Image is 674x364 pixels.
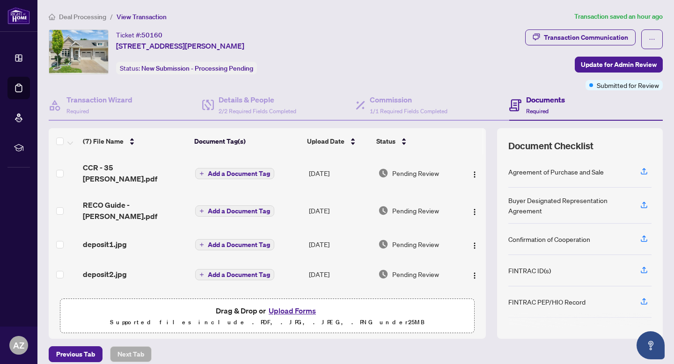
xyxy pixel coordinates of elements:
button: Add a Document Tag [195,205,274,217]
button: Add a Document Tag [195,168,274,179]
img: Logo [471,171,478,178]
div: Status: [116,62,257,74]
th: Document Tag(s) [190,128,303,154]
td: [DATE] [305,289,374,319]
span: Add a Document Tag [208,241,270,248]
button: Add a Document Tag [195,239,274,251]
span: (7) File Name [83,136,124,146]
span: [STREET_ADDRESS][PERSON_NAME] [116,40,244,51]
th: (7) File Name [79,128,191,154]
span: Document Checklist [508,139,593,153]
h4: Details & People [219,94,296,105]
span: Required [526,108,549,115]
span: Previous Tab [56,347,95,362]
img: Document Status [378,269,388,279]
span: Upload Date [307,136,344,146]
h4: Commission [370,94,447,105]
img: Logo [471,208,478,216]
td: [DATE] [305,192,374,229]
span: RECO Guide - [PERSON_NAME].pdf [83,199,188,222]
div: Buyer Designated Representation Agreement [508,195,629,216]
button: Add a Document Tag [195,269,274,281]
span: Pending Review [392,168,439,178]
div: FINTRAC PEP/HIO Record [508,297,586,307]
img: logo [7,7,30,24]
img: Document Status [378,239,388,249]
img: Logo [471,242,478,249]
span: Add a Document Tag [208,208,270,214]
button: Transaction Communication [525,29,636,45]
img: Document Status [378,205,388,216]
span: Add a Document Tag [208,271,270,278]
span: Pending Review [392,269,439,279]
span: Pending Review [392,239,439,249]
span: 2/2 Required Fields Completed [219,108,296,115]
button: Add a Document Tag [195,167,274,180]
span: Status [376,136,396,146]
span: Submitted for Review [597,80,659,90]
li: / [110,11,113,22]
button: Previous Tab [49,346,103,362]
button: Logo [467,166,482,181]
span: CCR - 35 [PERSON_NAME].pdf [83,162,188,184]
td: [DATE] [305,229,374,259]
span: plus [199,209,204,213]
th: Upload Date [303,128,372,154]
button: Logo [467,237,482,252]
span: home [49,14,55,20]
span: 50160 [141,31,162,39]
button: Upload Forms [266,305,319,317]
span: ellipsis [649,36,655,43]
button: Logo [467,203,482,218]
h4: Transaction Wizard [66,94,132,105]
td: [DATE] [305,259,374,289]
span: plus [199,242,204,247]
span: Drag & Drop or [216,305,319,317]
div: Transaction Communication [544,30,628,45]
button: Add a Document Tag [195,239,274,250]
div: Confirmation of Cooperation [508,234,590,244]
td: [DATE] [305,154,374,192]
span: Required [66,108,89,115]
button: Update for Admin Review [575,57,663,73]
img: Document Status [378,168,388,178]
span: plus [199,171,204,176]
div: Ticket #: [116,29,162,40]
span: deposit2.jpg [83,269,127,280]
span: Update for Admin Review [581,57,657,72]
img: Logo [471,272,478,279]
span: Add a Document Tag [208,170,270,177]
span: Pending Review [392,205,439,216]
span: AZ [13,339,24,352]
p: Supported files include .PDF, .JPG, .JPEG, .PNG under 25 MB [66,317,469,328]
img: IMG-X12305330_1.jpg [49,30,108,74]
div: FINTRAC ID(s) [508,265,551,276]
button: Add a Document Tag [195,269,274,280]
th: Status [373,128,459,154]
span: deposit1.jpg [83,239,127,250]
h4: Documents [526,94,565,105]
article: Transaction saved an hour ago [574,11,663,22]
span: View Transaction [117,13,167,21]
div: Agreement of Purchase and Sale [508,167,604,177]
span: New Submission - Processing Pending [141,64,253,73]
span: Drag & Drop orUpload FormsSupported files include .PDF, .JPG, .JPEG, .PNG under25MB [60,299,474,334]
span: Deal Processing [59,13,106,21]
span: plus [199,272,204,277]
button: Next Tab [110,346,152,362]
button: Logo [467,267,482,282]
span: 1/1 Required Fields Completed [370,108,447,115]
button: Add a Document Tag [195,205,274,217]
button: Open asap [637,331,665,359]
